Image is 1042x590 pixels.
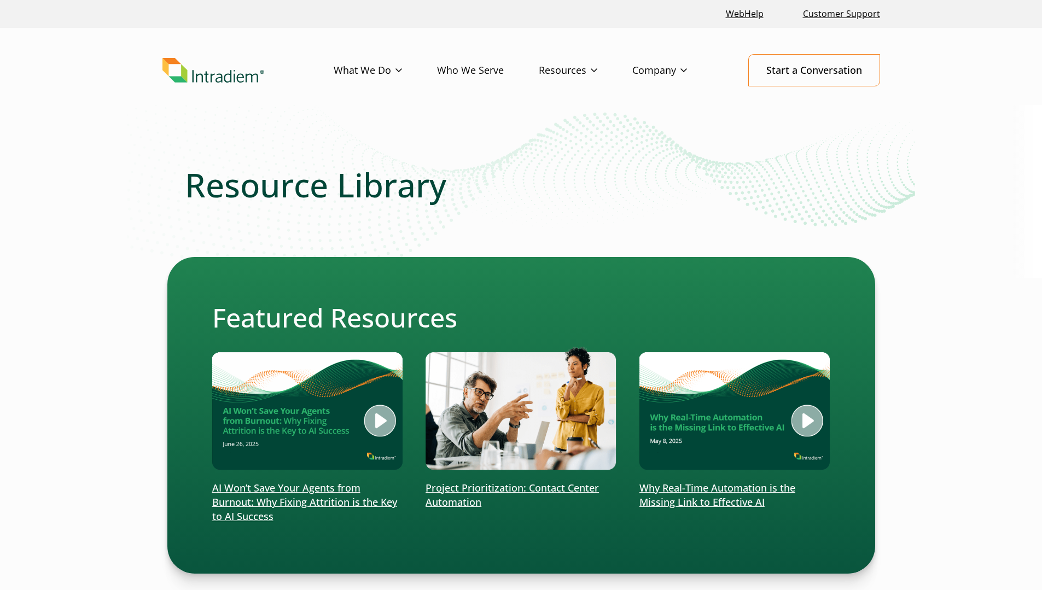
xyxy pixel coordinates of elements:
a: Who We Serve [437,55,539,86]
a: Why Real-Time Automation is the Missing Link to Effective AI [639,347,830,510]
a: Start a Conversation [748,54,880,86]
h1: Resource Library [185,165,858,205]
p: Project Prioritization: Contact Center Automation [426,481,616,510]
h2: Featured Resources [212,302,830,334]
p: Why Real-Time Automation is the Missing Link to Effective AI [639,481,830,510]
a: Customer Support [799,2,884,26]
a: Company [632,55,722,86]
a: What We Do [334,55,437,86]
p: AI Won’t Save Your Agents from Burnout: Why Fixing Attrition is the Key to AI Success [212,481,403,524]
a: Project Prioritization: Contact Center Automation [426,347,616,510]
a: Resources [539,55,632,86]
a: AI Won’t Save Your Agents from Burnout: Why Fixing Attrition is the Key to AI Success [212,347,403,524]
a: Link to homepage of Intradiem [162,58,334,83]
a: Link opens in a new window [721,2,768,26]
img: Intradiem [162,58,264,83]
